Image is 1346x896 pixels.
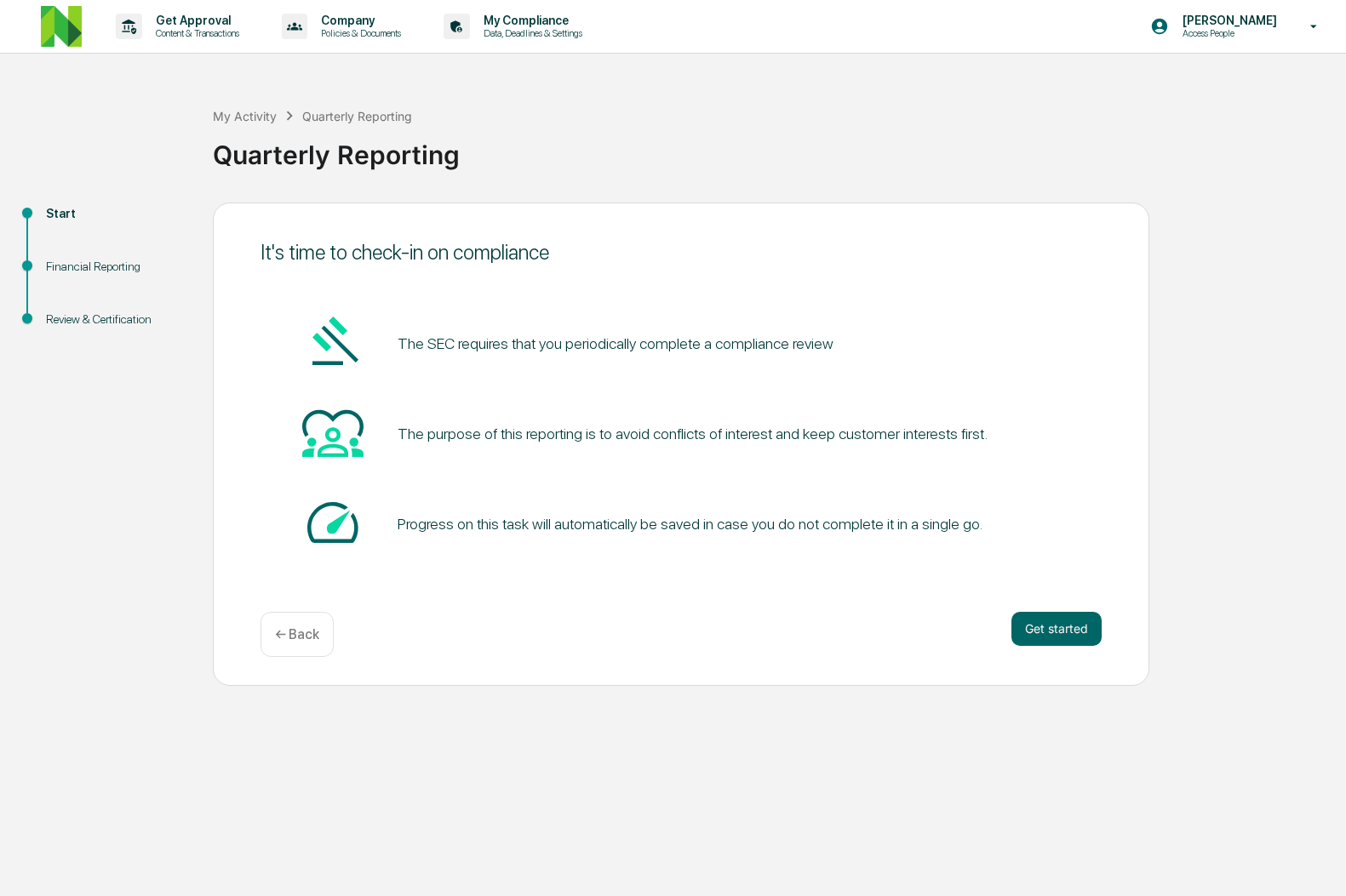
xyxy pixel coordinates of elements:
[398,515,982,533] div: Progress on this task will automatically be saved in case you do not complete it in a single go.
[142,14,248,27] p: Get Approval
[142,27,248,39] p: Content & Transactions
[470,27,591,39] p: Data, Deadlines & Settings
[213,109,277,123] div: My Activity
[275,626,319,642] p: ← Back
[41,6,82,47] img: logo
[46,205,186,223] div: Start
[261,240,1102,265] div: It's time to check-in on compliance
[46,311,186,328] div: Review & Certification
[302,492,364,553] img: Speed-dial
[213,126,1337,170] div: Quarterly Reporting
[302,402,364,463] img: Heart
[46,258,186,276] div: Financial Reporting
[307,27,410,39] p: Policies & Documents
[398,425,988,442] div: The purpose of this reporting is to avoid conflicts of interest and keep customer interests first.
[1169,14,1286,27] p: [PERSON_NAME]
[302,109,412,123] div: Quarterly Reporting
[1169,27,1286,39] p: Access People
[398,332,833,355] pre: The SEC requires that you periodically complete a compliance review
[470,14,591,27] p: My Compliance
[307,14,410,27] p: Company
[302,311,364,373] img: Gavel
[1011,612,1102,646] button: Get started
